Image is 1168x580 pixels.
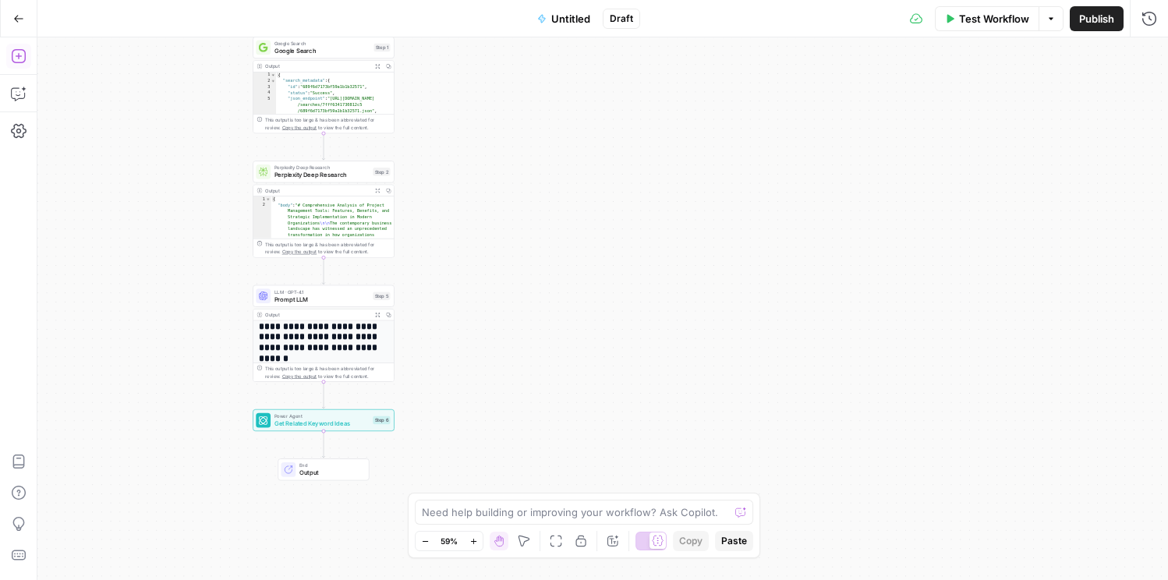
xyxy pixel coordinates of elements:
[265,187,370,194] div: Output
[266,196,271,203] span: Toggle code folding, rows 1 through 3
[322,257,325,284] g: Edge from step_2 to step_5
[282,125,317,130] span: Copy the output
[253,37,395,133] div: Google SearchGoogle SearchStep 1Output{ "search_metadata":{ "id":"689f6d7173bf59a1b1b32571", "sta...
[959,11,1029,27] span: Test Workflow
[271,72,275,79] span: Toggle code folding, rows 1 through 115
[1079,11,1114,27] span: Publish
[721,534,747,548] span: Paste
[679,534,703,548] span: Copy
[265,62,370,69] div: Output
[271,78,275,84] span: Toggle code folding, rows 2 through 12
[322,133,325,160] g: Edge from step_1 to step_2
[299,462,362,469] span: End
[274,171,370,180] span: Perplexity Deep Research
[373,168,390,176] div: Step 2
[274,295,370,304] span: Prompt LLM
[610,12,633,26] span: Draft
[373,44,390,52] div: Step 1
[322,382,325,408] g: Edge from step_5 to step_6
[253,72,276,79] div: 1
[322,431,325,458] g: Edge from step_6 to end
[265,116,391,131] div: This output is too large & has been abbreviated for review. to view the full content.
[715,531,753,551] button: Paste
[441,535,458,547] span: 59%
[253,409,395,431] div: Power AgentGet Related Keyword IdeasStep 6
[274,164,370,171] span: Perplexity Deep Research
[673,531,709,551] button: Copy
[253,458,395,480] div: EndOutput
[253,78,276,84] div: 2
[253,90,276,96] div: 4
[299,469,362,478] span: Output
[282,249,317,254] span: Copy the output
[274,40,370,47] span: Google Search
[265,365,391,380] div: This output is too large & has been abbreviated for review. to view the full content.
[265,241,391,256] div: This output is too large & has been abbreviated for review. to view the full content.
[528,6,600,31] button: Untitled
[274,412,370,419] span: Power Agent
[253,161,395,257] div: Perplexity Deep ResearchPerplexity Deep ResearchStep 2Output{ "body":"# Comprehensive Analysis of...
[253,84,276,90] div: 3
[253,96,276,114] div: 5
[373,416,390,425] div: Step 6
[551,11,590,27] span: Untitled
[274,419,370,428] span: Get Related Keyword Ideas
[274,46,370,55] span: Google Search
[1070,6,1124,31] button: Publish
[274,288,370,295] span: LLM · GPT-4.1
[253,196,271,203] div: 1
[282,373,317,379] span: Copy the output
[373,292,390,300] div: Step 5
[935,6,1039,31] button: Test Workflow
[265,311,370,318] div: Output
